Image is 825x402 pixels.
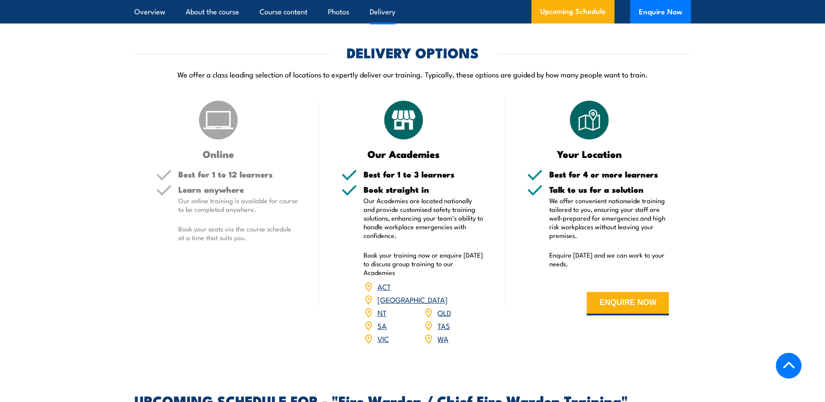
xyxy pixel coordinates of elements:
button: ENQUIRE NOW [587,292,669,315]
a: ACT [377,281,391,291]
a: NT [377,307,387,318]
p: Our online training is available for course to be completed anywhere. [178,196,298,214]
p: Our Academies are located nationally and provide customised safety training solutions, enhancing ... [364,196,484,240]
h5: Book straight in [364,185,484,194]
h3: Our Academies [341,149,466,159]
a: TAS [438,320,450,331]
p: Book your seats via the course schedule at a time that suits you. [178,224,298,242]
a: VIC [377,333,389,344]
h5: Best for 4 or more learners [549,170,669,178]
p: We offer convenient nationwide training tailored to you, ensuring your staff are well-prepared fo... [549,196,669,240]
p: We offer a class leading selection of locations to expertly deliver our training. Typically, thes... [134,69,691,79]
h5: Learn anywhere [178,185,298,194]
h2: DELIVERY OPTIONS [347,46,479,58]
h3: Online [156,149,281,159]
p: Enquire [DATE] and we can work to your needs. [549,251,669,268]
h5: Talk to us for a solution [549,185,669,194]
h5: Best for 1 to 12 learners [178,170,298,178]
h5: Best for 1 to 3 learners [364,170,484,178]
a: [GEOGRAPHIC_DATA] [377,294,448,305]
h3: Your Location [527,149,652,159]
a: SA [377,320,387,331]
a: QLD [438,307,451,318]
a: WA [438,333,448,344]
p: Book your training now or enquire [DATE] to discuss group training to our Academies [364,251,484,277]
